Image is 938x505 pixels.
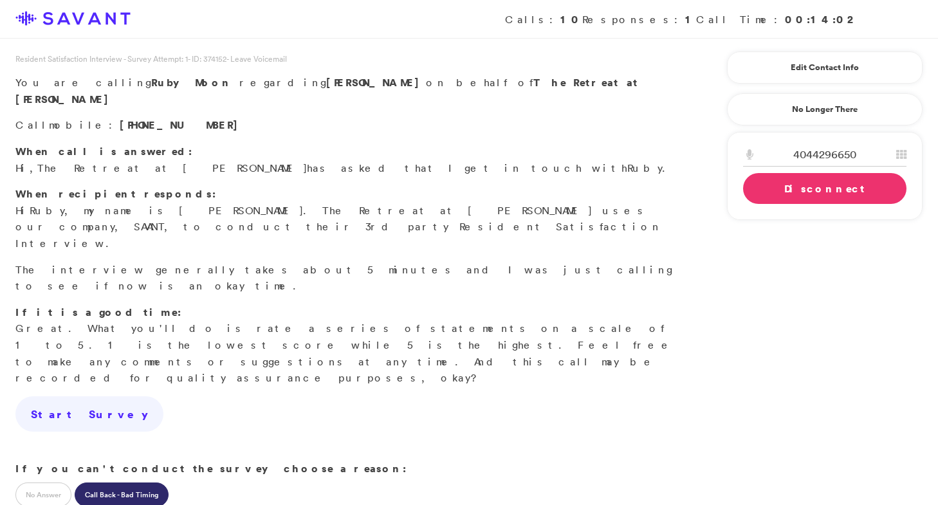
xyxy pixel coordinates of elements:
[15,143,678,176] p: Hi, has asked that I get in touch with .
[15,461,407,475] strong: If you can't conduct the survey choose a reason:
[15,396,163,432] a: Start Survey
[120,118,244,132] span: [PHONE_NUMBER]
[743,173,906,204] a: Disconnect
[151,75,188,89] span: Ruby
[30,204,64,217] span: Ruby
[627,161,662,174] span: Ruby
[15,144,192,158] strong: When call is answered:
[15,262,678,295] p: The interview generally takes about 5 minutes and I was just calling to see if now is an okay time.
[560,12,582,26] strong: 10
[727,93,923,125] a: No Longer There
[15,117,678,134] p: Call :
[743,57,906,78] a: Edit Contact Info
[15,187,216,201] strong: When recipient responds:
[15,75,639,106] strong: The Retreat at [PERSON_NAME]
[188,53,226,64] span: - ID: 374152
[15,304,678,387] p: Great. What you'll do is rate a series of statements on a scale of 1 to 5. 1 is the lowest score ...
[49,118,109,131] span: mobile
[37,161,307,174] span: The Retreat at [PERSON_NAME]
[326,75,426,89] strong: [PERSON_NAME]
[685,12,696,26] strong: 1
[195,75,232,89] span: Moon
[15,75,678,107] p: You are calling regarding on behalf of
[785,12,858,26] strong: 00:14:02
[15,186,678,252] p: Hi , my name is [PERSON_NAME]. The Retreat at [PERSON_NAME] uses our company, SAVANT, to conduct ...
[15,53,287,64] span: Resident Satisfaction Interview - Survey Attempt: 1 - Leave Voicemail
[15,305,181,319] strong: If it is a good time:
